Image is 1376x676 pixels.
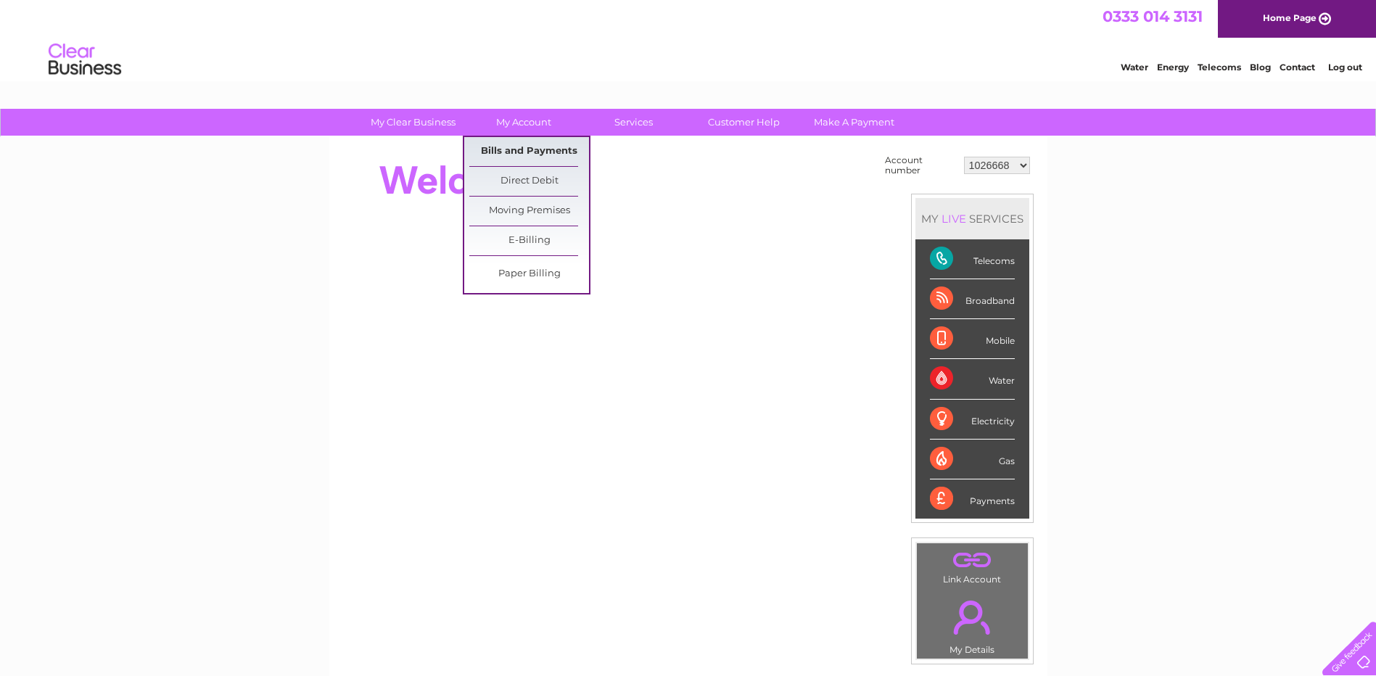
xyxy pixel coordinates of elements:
[930,239,1015,279] div: Telecoms
[1157,62,1189,73] a: Energy
[574,109,693,136] a: Services
[916,543,1029,588] td: Link Account
[1198,62,1241,73] a: Telecoms
[930,400,1015,440] div: Electricity
[920,547,1024,572] a: .
[881,152,960,179] td: Account number
[684,109,804,136] a: Customer Help
[939,212,969,226] div: LIVE
[469,260,589,289] a: Paper Billing
[469,137,589,166] a: Bills and Payments
[930,359,1015,399] div: Water
[346,8,1031,70] div: Clear Business is a trading name of Verastar Limited (registered in [GEOGRAPHIC_DATA] No. 3667643...
[464,109,583,136] a: My Account
[1103,7,1203,25] a: 0333 014 3131
[469,197,589,226] a: Moving Premises
[930,440,1015,479] div: Gas
[353,109,473,136] a: My Clear Business
[794,109,914,136] a: Make A Payment
[48,38,122,82] img: logo.png
[469,167,589,196] a: Direct Debit
[1328,62,1362,73] a: Log out
[1121,62,1148,73] a: Water
[469,226,589,255] a: E-Billing
[916,588,1029,659] td: My Details
[1280,62,1315,73] a: Contact
[915,198,1029,239] div: MY SERVICES
[930,279,1015,319] div: Broadband
[1250,62,1271,73] a: Blog
[930,479,1015,519] div: Payments
[930,319,1015,359] div: Mobile
[920,592,1024,643] a: .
